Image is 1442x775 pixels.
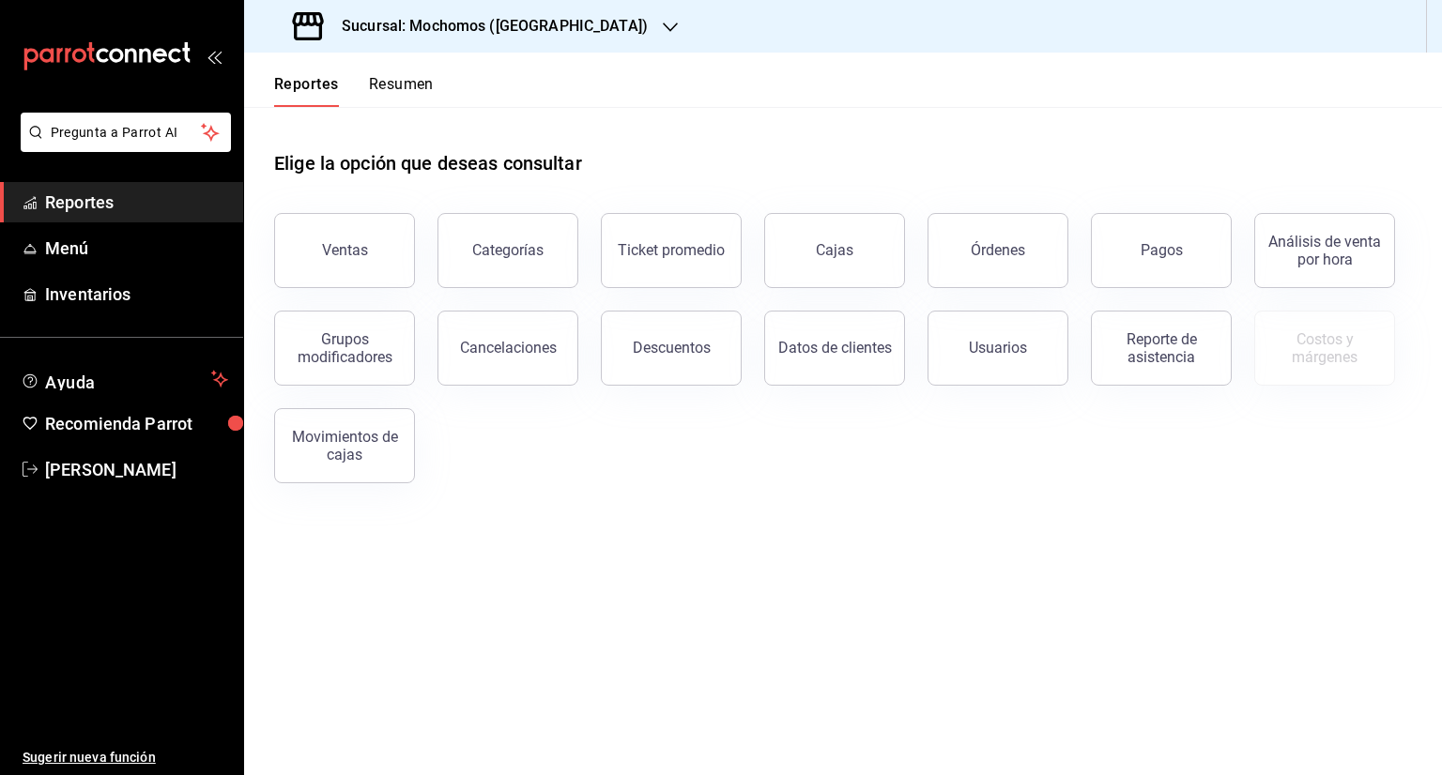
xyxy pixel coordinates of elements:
a: Pregunta a Parrot AI [13,136,231,156]
div: Grupos modificadores [286,330,403,366]
button: Movimientos de cajas [274,408,415,483]
button: Cancelaciones [437,311,578,386]
div: Análisis de venta por hora [1266,233,1383,268]
span: Reportes [45,190,228,215]
div: Movimientos de cajas [286,428,403,463]
button: Descuentos [601,311,742,386]
button: Categorías [437,213,578,288]
span: Pregunta a Parrot AI [51,123,202,143]
span: Recomienda Parrot [45,411,228,436]
button: Contrata inventarios para ver este reporte [1254,311,1395,386]
button: Pregunta a Parrot AI [21,113,231,152]
button: Datos de clientes [764,311,905,386]
div: Ventas [322,241,368,259]
button: Resumen [369,75,434,107]
h1: Elige la opción que deseas consultar [274,149,582,177]
div: Pagos [1141,241,1183,259]
span: Menú [45,236,228,261]
button: Análisis de venta por hora [1254,213,1395,288]
span: Sugerir nueva función [23,748,228,767]
div: Cancelaciones [460,339,557,357]
button: Cajas [764,213,905,288]
div: Órdenes [971,241,1025,259]
button: Reporte de asistencia [1091,311,1232,386]
div: Descuentos [633,339,711,357]
div: Datos de clientes [778,339,892,357]
button: Grupos modificadores [274,311,415,386]
button: Ventas [274,213,415,288]
button: Órdenes [928,213,1068,288]
button: Pagos [1091,213,1232,288]
button: Ticket promedio [601,213,742,288]
span: [PERSON_NAME] [45,457,228,482]
span: Inventarios [45,281,228,307]
button: open_drawer_menu [207,49,222,64]
div: Cajas [816,241,853,259]
div: Ticket promedio [618,241,725,259]
button: Reportes [274,75,339,107]
button: Usuarios [928,311,1068,386]
div: Usuarios [969,339,1027,357]
div: Categorías [472,241,544,259]
div: navigation tabs [274,75,434,107]
h3: Sucursal: Mochomos ([GEOGRAPHIC_DATA]) [327,15,648,38]
span: Ayuda [45,368,204,390]
div: Costos y márgenes [1266,330,1383,366]
div: Reporte de asistencia [1103,330,1220,366]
